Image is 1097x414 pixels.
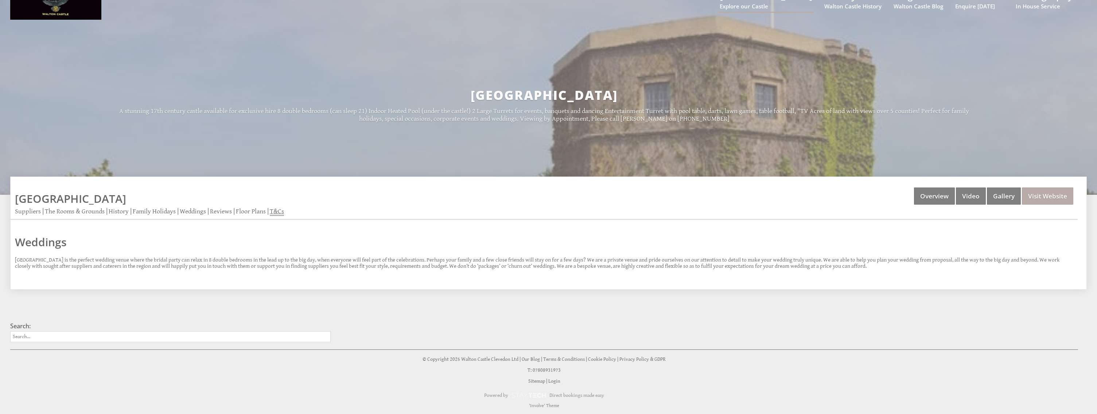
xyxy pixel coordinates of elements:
[548,378,560,384] a: Login
[10,322,331,330] h3: Search:
[15,257,1073,269] p: [GEOGRAPHIC_DATA] is the perfect wedding venue where the bridal party can relax in 8 double bedro...
[133,208,176,215] a: Family Holidays
[522,356,540,362] a: Our Blog
[10,389,1078,402] a: Powered byDirect bookings made easy
[10,331,331,342] input: Search...
[210,208,232,215] a: Reviews
[528,378,545,384] a: Sitemap
[236,208,266,215] a: Floor Plans
[987,187,1021,205] a: Gallery
[180,208,206,215] a: Weddings
[15,235,1073,249] a: Weddings
[109,208,129,215] a: History
[955,3,1004,10] small: Enquire [DATE]
[543,356,585,362] a: Terms & Conditions
[1016,3,1073,10] small: In House Service
[546,378,547,384] span: |
[423,356,518,362] a: © Copyright 2025 Walton Castle Clevedon Ltd
[520,356,521,362] span: |
[619,356,666,362] a: Privacy Policy & GDPR
[824,3,882,10] small: Walton Castle History
[914,187,955,205] a: Overview
[720,3,812,10] small: Explore our Castle
[10,403,1078,409] p: 'Involve' Theme
[45,208,105,215] a: The Rooms & Grounds
[894,3,943,10] small: Walton Castle Blog
[588,356,616,362] a: Cookie Policy
[117,86,971,104] h2: [GEOGRAPHIC_DATA]
[511,391,546,400] img: scrumpy.png
[270,208,284,216] a: T&Cs
[1022,187,1073,205] a: Visit Website
[117,107,971,123] p: A stunning 17th century castle available for exclusive hire 8 double bedrooms (can sleep 21) Indo...
[15,191,126,206] a: [GEOGRAPHIC_DATA]
[528,367,561,373] a: T: 07808931973
[956,187,986,205] a: Video
[15,208,41,215] a: Suppliers
[541,356,542,362] span: |
[586,356,587,362] span: |
[617,356,618,362] span: |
